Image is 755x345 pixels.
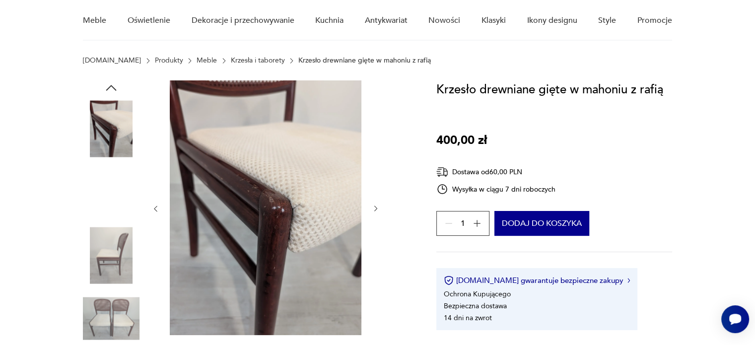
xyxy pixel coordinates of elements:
[436,166,555,178] div: Dostawa od 60,00 PLN
[527,1,577,40] a: Ikony designu
[365,1,408,40] a: Antykwariat
[83,164,139,220] img: Zdjęcie produktu Krzesło drewniane gięte w mahoniu z rafią
[155,57,183,65] a: Produkty
[444,276,454,285] img: Ikona certyfikatu
[598,1,616,40] a: Style
[128,1,170,40] a: Oświetlenie
[170,80,361,335] img: Zdjęcie produktu Krzesło drewniane gięte w mahoniu z rafią
[627,278,630,283] img: Ikona strzałki w prawo
[298,57,431,65] p: Krzesło drewniane gięte w mahoniu z rafią
[444,301,507,311] li: Bezpieczna dostawa
[461,220,465,227] span: 1
[197,57,217,65] a: Meble
[83,1,106,40] a: Meble
[83,227,139,283] img: Zdjęcie produktu Krzesło drewniane gięte w mahoniu z rafią
[481,1,506,40] a: Klasyki
[444,289,511,299] li: Ochrona Kupującego
[83,57,141,65] a: [DOMAIN_NAME]
[721,305,749,333] iframe: Smartsupp widget button
[436,131,487,150] p: 400,00 zł
[191,1,294,40] a: Dekoracje i przechowywanie
[436,166,448,178] img: Ikona dostawy
[637,1,672,40] a: Promocje
[494,211,589,236] button: Dodaj do koszyka
[231,57,285,65] a: Krzesła i taborety
[444,313,492,323] li: 14 dni na zwrot
[315,1,343,40] a: Kuchnia
[83,100,139,157] img: Zdjęcie produktu Krzesło drewniane gięte w mahoniu z rafią
[428,1,460,40] a: Nowości
[436,80,663,99] h1: Krzesło drewniane gięte w mahoniu z rafią
[444,276,630,285] button: [DOMAIN_NAME] gwarantuje bezpieczne zakupy
[436,183,555,195] div: Wysyłka w ciągu 7 dni roboczych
